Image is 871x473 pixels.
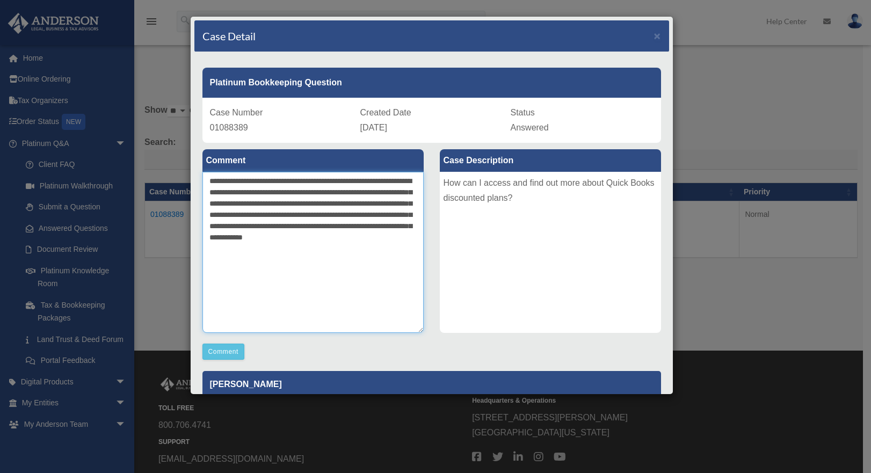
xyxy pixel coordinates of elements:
[440,172,661,333] div: How can I access and find out more about Quick Books discounted plans?
[210,123,248,132] span: 01088389
[654,30,661,42] span: ×
[511,108,535,117] span: Status
[202,28,256,43] h4: Case Detail
[202,149,424,172] label: Comment
[654,30,661,41] button: Close
[511,123,549,132] span: Answered
[202,344,245,360] button: Comment
[440,149,661,172] label: Case Description
[210,108,263,117] span: Case Number
[202,68,661,98] div: Platinum Bookkeeping Question
[202,371,661,397] p: [PERSON_NAME]
[360,123,387,132] span: [DATE]
[360,108,411,117] span: Created Date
